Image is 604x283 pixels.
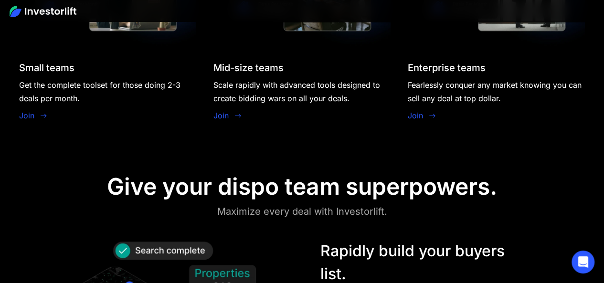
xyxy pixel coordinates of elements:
[408,62,486,73] div: Enterprise teams
[408,78,585,105] div: Fearlessly conquer any market knowing you can sell any deal at top dollar.
[213,78,391,105] div: Scale rapidly with advanced tools designed to create bidding wars on all your deals.
[213,62,284,73] div: Mid-size teams
[217,203,387,219] div: Maximize every deal with Investorlift.
[213,109,229,121] a: Join
[408,109,423,121] a: Join
[19,62,74,73] div: Small teams
[19,78,196,105] div: Get the complete toolset for those doing 2-3 deals per month.
[107,172,497,200] div: Give your dispo team superpowers.
[572,251,594,273] div: Open Intercom Messenger
[19,109,34,121] a: Join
